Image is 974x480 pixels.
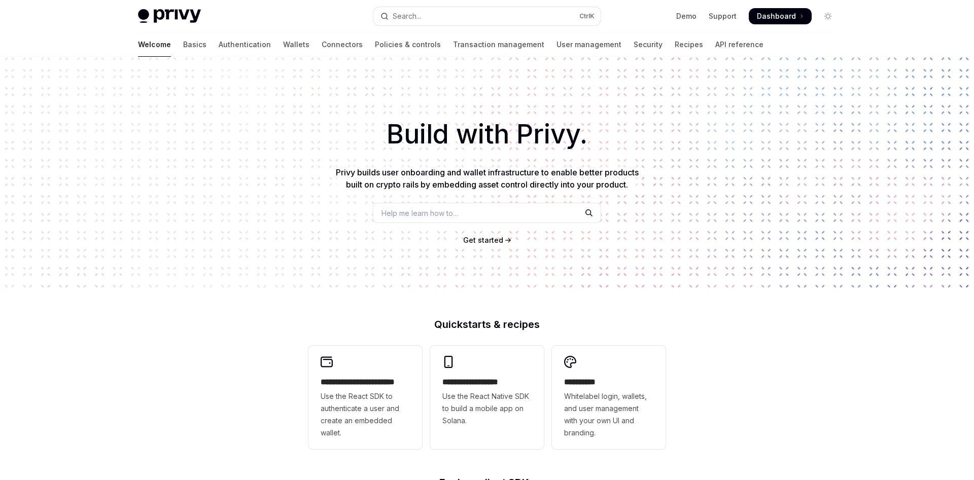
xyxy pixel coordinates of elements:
[820,8,836,24] button: Toggle dark mode
[709,11,737,21] a: Support
[463,235,503,245] a: Get started
[634,32,663,57] a: Security
[373,7,601,25] button: Open search
[552,346,666,449] a: **** *****Whitelabel login, wallets, and user management with your own UI and branding.
[676,11,697,21] a: Demo
[138,9,201,23] img: light logo
[283,32,309,57] a: Wallets
[463,236,503,244] span: Get started
[757,11,796,21] span: Dashboard
[375,32,441,57] a: Policies & controls
[556,32,621,57] a: User management
[336,167,639,190] span: Privy builds user onboarding and wallet infrastructure to enable better products built on crypto ...
[393,10,421,22] div: Search...
[16,115,958,154] h1: Build with Privy.
[381,208,459,218] span: Help me learn how to…
[675,32,703,57] a: Recipes
[442,390,532,427] span: Use the React Native SDK to build a mobile app on Solana.
[183,32,206,57] a: Basics
[579,12,595,20] span: Ctrl K
[219,32,271,57] a: Authentication
[430,346,544,449] a: **** **** **** ***Use the React Native SDK to build a mobile app on Solana.
[322,32,363,57] a: Connectors
[138,32,171,57] a: Welcome
[715,32,763,57] a: API reference
[308,319,666,329] h2: Quickstarts & recipes
[564,390,653,439] span: Whitelabel login, wallets, and user management with your own UI and branding.
[321,390,410,439] span: Use the React SDK to authenticate a user and create an embedded wallet.
[749,8,812,24] a: Dashboard
[453,32,544,57] a: Transaction management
